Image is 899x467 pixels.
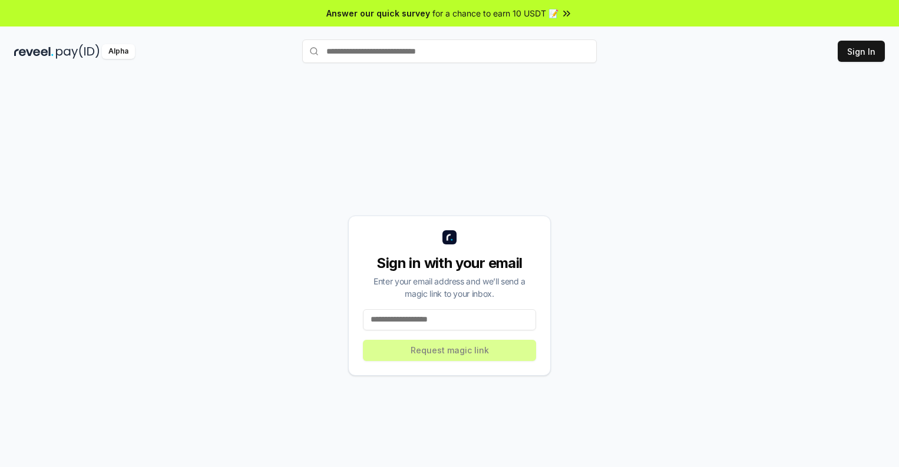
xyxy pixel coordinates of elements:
[838,41,885,62] button: Sign In
[432,7,558,19] span: for a chance to earn 10 USDT 📝
[363,275,536,300] div: Enter your email address and we’ll send a magic link to your inbox.
[363,254,536,273] div: Sign in with your email
[326,7,430,19] span: Answer our quick survey
[14,44,54,59] img: reveel_dark
[56,44,100,59] img: pay_id
[442,230,457,244] img: logo_small
[102,44,135,59] div: Alpha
